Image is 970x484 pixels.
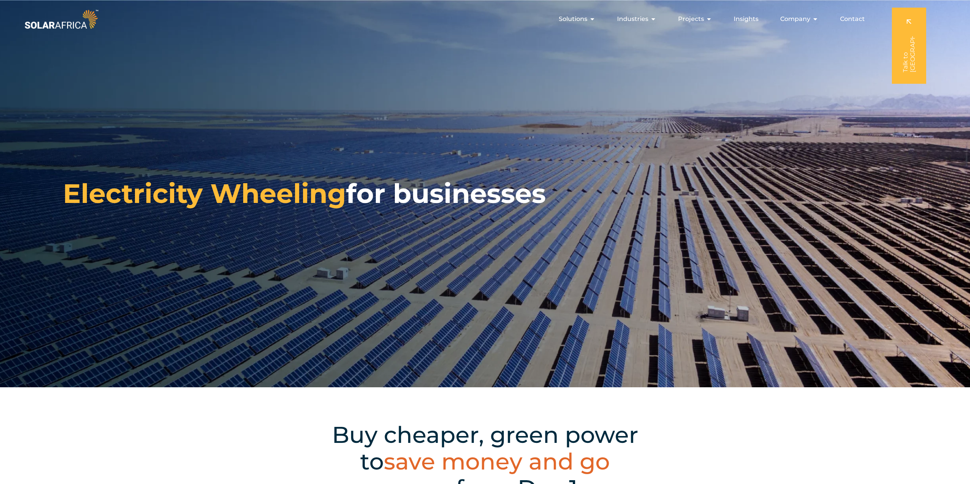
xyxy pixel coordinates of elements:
span: Solutions [559,14,587,24]
span: Company [780,14,810,24]
span: Electricity Wheeling [63,177,346,210]
h1: for businesses [63,177,546,210]
a: Contact [840,14,865,24]
span: Projects [678,14,704,24]
span: Industries [617,14,648,24]
a: Insights [734,14,758,24]
nav: Menu [100,11,871,27]
div: Menu Toggle [100,11,871,27]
